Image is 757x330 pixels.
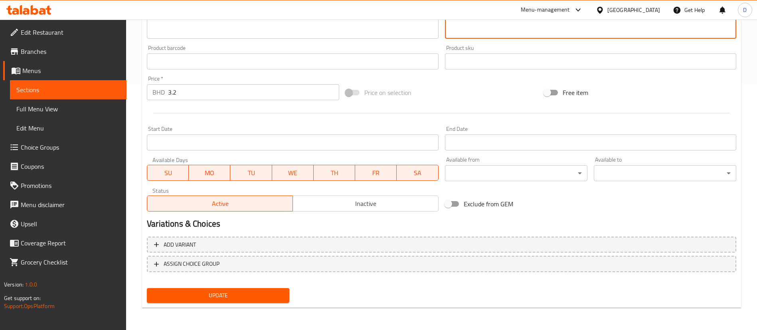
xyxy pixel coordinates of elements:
[563,88,588,97] span: Free item
[147,256,736,272] button: ASSIGN CHOICE GROUP
[445,53,736,69] input: Please enter product sku
[168,84,339,100] input: Please enter price
[164,240,196,250] span: Add variant
[3,233,126,253] a: Coverage Report
[355,165,397,181] button: FR
[275,167,310,179] span: WE
[3,138,126,157] a: Choice Groups
[21,238,120,248] span: Coverage Report
[22,66,120,75] span: Menus
[192,167,227,179] span: MO
[464,199,513,209] span: Exclude from GEM
[147,218,736,230] h2: Variations & Choices
[743,6,747,14] span: D
[3,157,126,176] a: Coupons
[10,119,126,138] a: Edit Menu
[364,88,411,97] span: Price on selection
[153,290,283,300] span: Update
[3,61,126,80] a: Menus
[607,6,660,14] div: [GEOGRAPHIC_DATA]
[21,200,120,209] span: Menu disclaimer
[21,257,120,267] span: Grocery Checklist
[10,99,126,119] a: Full Menu View
[400,167,435,179] span: SA
[21,219,120,229] span: Upsell
[296,198,435,209] span: Inactive
[314,165,355,181] button: TH
[3,214,126,233] a: Upsell
[21,28,120,37] span: Edit Restaurant
[150,198,290,209] span: Active
[147,53,438,69] input: Please enter product barcode
[147,288,289,303] button: Update
[147,196,293,211] button: Active
[397,165,438,181] button: SA
[272,165,314,181] button: WE
[3,42,126,61] a: Branches
[445,165,587,181] div: ​
[21,142,120,152] span: Choice Groups
[150,167,186,179] span: SU
[3,23,126,42] a: Edit Restaurant
[16,104,120,114] span: Full Menu View
[16,85,120,95] span: Sections
[4,293,41,303] span: Get support on:
[358,167,393,179] span: FR
[152,87,165,97] p: BHD
[21,162,120,171] span: Coupons
[317,167,352,179] span: TH
[3,176,126,195] a: Promotions
[164,259,219,269] span: ASSIGN CHOICE GROUP
[25,279,37,290] span: 1.0.0
[521,5,570,15] div: Menu-management
[21,47,120,56] span: Branches
[21,181,120,190] span: Promotions
[230,165,272,181] button: TU
[594,165,736,181] div: ​
[147,165,189,181] button: SU
[3,253,126,272] a: Grocery Checklist
[4,301,55,311] a: Support.OpsPlatform
[16,123,120,133] span: Edit Menu
[10,80,126,99] a: Sections
[189,165,230,181] button: MO
[233,167,269,179] span: TU
[293,196,439,211] button: Inactive
[4,279,24,290] span: Version:
[3,195,126,214] a: Menu disclaimer
[147,237,736,253] button: Add variant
